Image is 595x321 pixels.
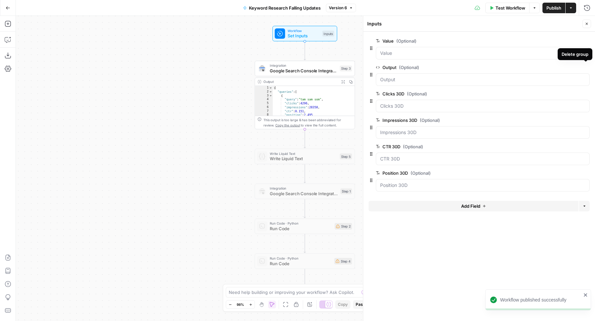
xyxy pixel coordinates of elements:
div: 4 [255,97,273,101]
button: close [583,292,588,298]
span: (Optional) [396,38,416,44]
span: Google Search Console Integration [270,67,337,74]
span: Add Field [461,203,480,209]
span: Toggle code folding, rows 1 through 1159 [269,86,272,90]
label: CTR 30D [376,143,552,150]
button: Test Workflow [485,3,529,13]
span: Write Liquid Text [270,156,337,162]
div: Run Code · PythonRun CodeStep 2 [255,219,355,234]
span: Integration [270,186,338,191]
div: This output is too large & has been abbreviated for review. to view the full content. [263,117,352,127]
div: WorkflowSet InputsInputs [255,26,355,41]
div: Step 3 [340,66,352,72]
label: Output [376,64,552,71]
span: Write Liquid Text [270,151,337,156]
input: Impressions 30D [380,129,585,136]
g: Edge from start to step_3 [304,41,306,60]
div: IntegrationGoogle Search Console IntegrationStep 1 [255,184,355,199]
div: Step 2 [335,223,352,230]
span: (Optional) [407,90,427,97]
span: Run Code [270,260,332,267]
div: 7 [255,109,273,113]
div: 2 [255,90,273,94]
div: 6 [255,105,273,109]
button: Paste [353,300,369,309]
div: Step 5 [340,154,352,160]
button: Add Field [369,201,578,211]
input: Value [380,50,585,56]
span: Run Code [270,225,332,232]
span: Toggle code folding, rows 2 through 1158 [269,90,272,94]
g: Edge from step_4 to end [304,269,306,288]
span: (Optional) [403,143,423,150]
div: Write Liquid TextWrite Liquid TextStep 5 [255,149,355,164]
input: Position 30D [380,182,585,189]
img: google-search-console.svg [259,66,265,71]
span: Keyword Research Falling Updates [249,5,321,11]
span: Run Code · Python [270,256,332,261]
g: Edge from step_1 to step_2 [304,199,306,218]
div: Step 4 [334,258,352,265]
div: Inputs [367,20,580,27]
span: (Optional) [399,64,419,71]
label: Position 30D [376,170,552,176]
g: Edge from step_3 to step_5 [304,129,306,148]
span: Integration [270,63,337,68]
input: Clicks 30D [380,103,585,109]
div: IntegrationGoogle Search Console IntegrationStep 3Output{ "queries":[ { "query":"tam sam som", "c... [255,61,355,129]
div: 5 [255,101,273,105]
span: Set Inputs [288,33,320,39]
span: Run Code · Python [270,221,332,226]
span: Copy [338,302,348,307]
label: Value [376,38,552,44]
div: Workflow published successfully [500,297,581,303]
span: Paste [356,302,367,307]
div: 1 [255,86,273,90]
button: Publish [542,3,565,13]
span: (Optional) [420,117,440,124]
img: google-search-console.svg [259,189,265,194]
div: Output [263,79,337,85]
g: Edge from step_5 to step_1 [304,164,306,183]
label: Impressions 30D [376,117,552,124]
span: Toggle code folding, rows 3 through 9 [269,94,272,98]
span: Version 6 [329,5,347,11]
div: Inputs [322,31,334,37]
span: Publish [546,5,561,11]
input: CTR 30D [380,156,585,162]
span: (Optional) [411,170,431,176]
div: 3 [255,94,273,98]
button: Version 6 [326,4,356,12]
div: Run Code · PythonRun CodeStep 4 [255,253,355,269]
div: Step 1 [340,189,352,195]
span: Workflow [288,28,320,33]
input: Output [380,76,585,83]
span: Google Search Console Integration [270,190,338,197]
span: Test Workflow [496,5,525,11]
button: Keyword Research Falling Updates [239,3,325,13]
g: Edge from step_2 to step_4 [304,234,306,253]
label: Clicks 30D [376,90,552,97]
div: 8 [255,113,273,117]
span: Copy the output [275,123,300,127]
span: 98% [237,302,244,307]
button: Copy [335,300,350,309]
